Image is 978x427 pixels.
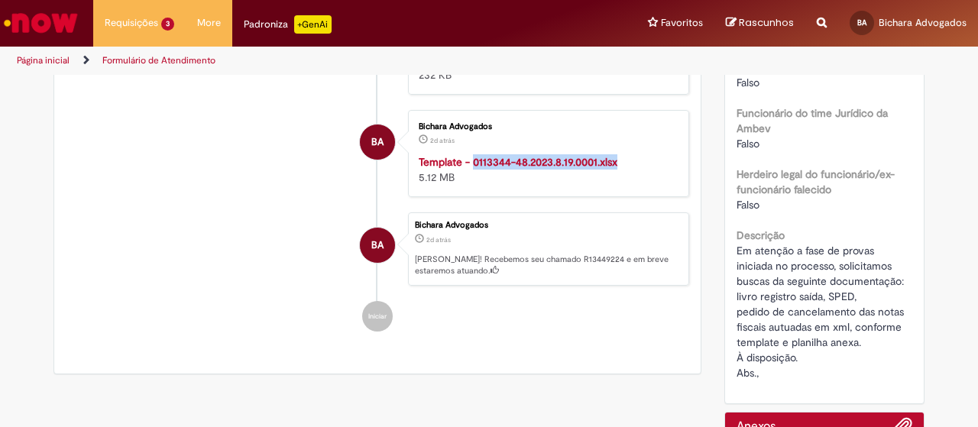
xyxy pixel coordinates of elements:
[879,16,967,29] span: Bichara Advogados
[737,198,759,212] span: Falso
[419,154,673,185] div: 5.12 MB
[430,136,455,145] time: 26/08/2025 15:48:08
[426,235,451,244] span: 2d atrás
[66,212,689,286] li: Bichara Advogados
[371,124,384,160] span: BA
[415,254,681,277] p: [PERSON_NAME]! Recebemos seu chamado R13449224 e em breve estaremos atuando.
[737,137,759,150] span: Falso
[726,16,794,31] a: Rascunhos
[360,125,395,160] div: Bichara Advogados
[419,122,673,131] div: Bichara Advogados
[105,15,158,31] span: Requisições
[360,228,395,263] div: Bichara Advogados
[244,15,332,34] div: Padroniza
[17,54,70,66] a: Página inicial
[430,136,455,145] span: 2d atrás
[737,106,888,135] b: Funcionário do time Jurídico da Ambev
[371,227,384,264] span: BA
[197,15,221,31] span: More
[2,8,80,38] img: ServiceNow
[11,47,640,75] ul: Trilhas de página
[661,15,703,31] span: Favoritos
[857,18,866,27] span: BA
[737,228,785,242] b: Descrição
[739,15,794,30] span: Rascunhos
[737,76,759,89] span: Falso
[294,15,332,34] p: +GenAi
[426,235,451,244] time: 26/08/2025 15:48:24
[737,244,907,380] span: Em atenção a fase de provas iniciada no processo, solicitamos buscas da seguinte documentação: li...
[415,221,681,230] div: Bichara Advogados
[737,167,895,196] b: Herdeiro legal do funcionário/ex-funcionário falecido
[102,54,215,66] a: Formulário de Atendimento
[419,155,617,169] a: Template - 0113344-48.2023.8.19.0001.xlsx
[161,18,174,31] span: 3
